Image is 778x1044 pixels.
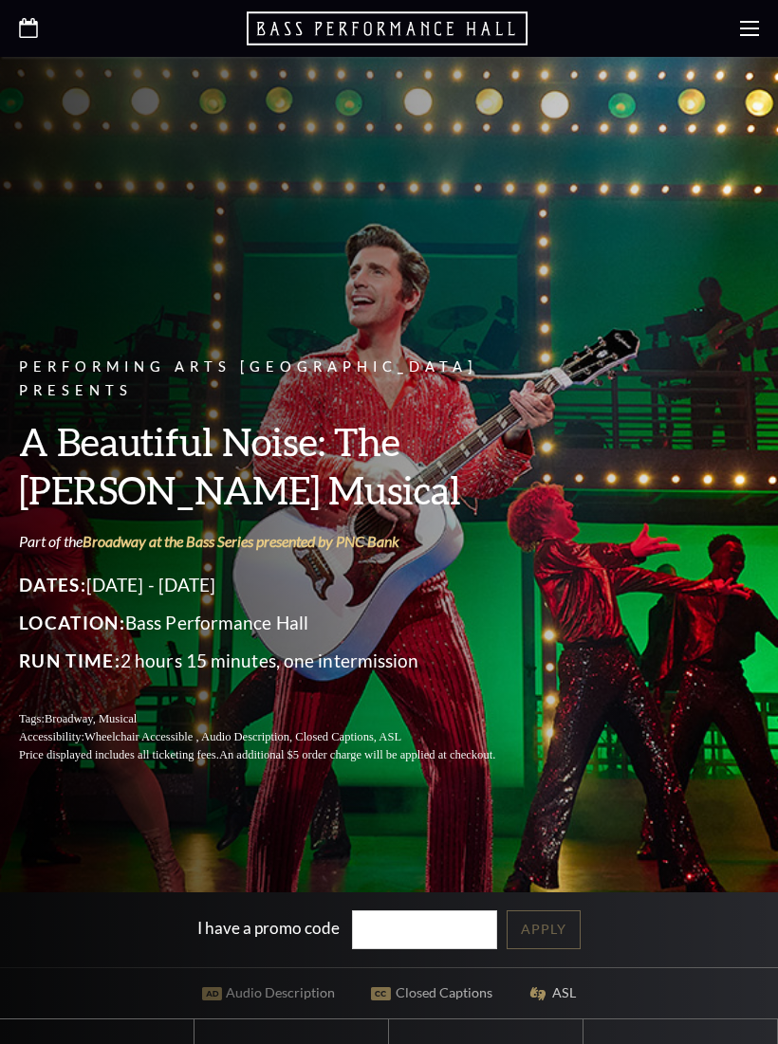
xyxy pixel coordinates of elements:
[45,712,137,725] span: Broadway, Musical
[19,728,541,746] p: Accessibility:
[19,356,541,403] p: Performing Arts [GEOGRAPHIC_DATA] Presents
[19,608,541,638] p: Bass Performance Hall
[19,417,541,514] h3: A Beautiful Noise: The [PERSON_NAME] Musical
[219,748,495,761] span: An additional $5 order charge will be applied at checkout.
[19,650,120,671] span: Run Time:
[19,531,541,552] p: Part of the
[83,532,399,550] a: Broadway at the Bass Series presented by PNC Bank
[19,570,541,600] p: [DATE] - [DATE]
[19,612,125,633] span: Location:
[19,710,541,728] p: Tags:
[19,646,541,676] p: 2 hours 15 minutes, one intermission
[19,574,86,595] span: Dates:
[197,918,340,938] label: I have a promo code
[84,730,401,743] span: Wheelchair Accessible , Audio Description, Closed Captions, ASL
[19,746,541,764] p: Price displayed includes all ticketing fees.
